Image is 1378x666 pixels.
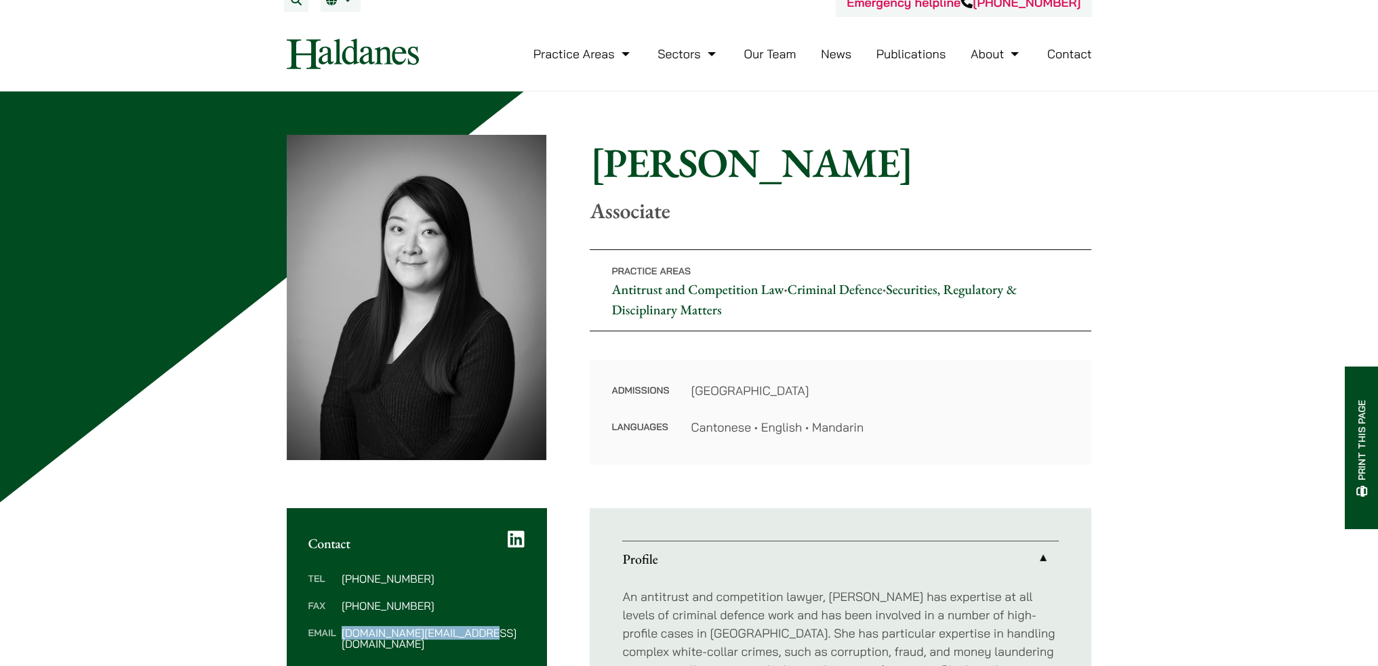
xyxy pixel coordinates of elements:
[971,46,1022,62] a: About
[590,138,1091,187] h1: [PERSON_NAME]
[342,600,525,611] dd: [PHONE_NUMBER]
[308,573,336,600] dt: Tel
[611,418,669,436] dt: Languages
[590,198,1091,224] p: Associate
[308,627,336,649] dt: Email
[611,381,669,418] dt: Admissions
[308,535,525,551] h2: Contact
[611,265,691,277] span: Practice Areas
[533,46,633,62] a: Practice Areas
[691,381,1070,400] dd: [GEOGRAPHIC_DATA]
[744,46,796,62] a: Our Team
[611,280,784,298] a: Antitrust and Competition Law
[1047,46,1092,62] a: Contact
[590,249,1091,331] p: • •
[611,280,1017,318] a: Securities, Regulatory & Disciplinary Matters
[287,39,419,69] img: Logo of Haldanes
[691,418,1070,436] dd: Cantonese • English • Mandarin
[788,280,883,298] a: Criminal Defence
[342,573,525,584] dd: [PHONE_NUMBER]
[876,46,946,62] a: Publications
[308,600,336,627] dt: Fax
[821,46,851,62] a: News
[622,541,1059,577] a: Profile
[342,627,525,649] dd: [DOMAIN_NAME][EMAIL_ADDRESS][DOMAIN_NAME]
[657,46,718,62] a: Sectors
[508,530,525,549] a: LinkedIn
